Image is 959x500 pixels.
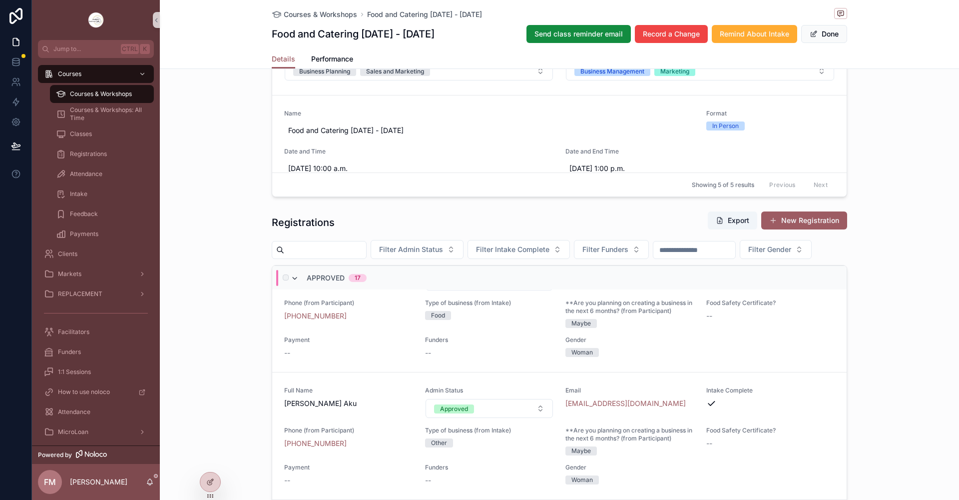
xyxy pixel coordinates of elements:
a: Attendance [50,165,154,183]
span: Feedback [70,210,98,218]
span: **Are you planning on creating a business in the next 6 months? (from Participant) [565,426,694,442]
span: Gender [565,463,694,471]
h1: Registrations [272,215,335,229]
span: Date and End Time [565,147,835,155]
span: Classes [70,130,92,138]
button: Select Button [574,240,649,259]
span: -- [284,475,290,485]
a: Markets [38,265,154,283]
span: Admin Status [425,386,554,394]
span: -- [706,311,712,321]
span: Phone (from Participant) [284,299,413,307]
span: Details [272,54,295,64]
span: Showing 5 of 5 results [692,181,754,189]
span: Food Safety Certificate? [706,426,835,434]
span: Funders [58,348,81,356]
span: [DATE] 1:00 p.m. [569,163,831,173]
a: REPLACEMENT [38,285,154,303]
a: Full Name[PERSON_NAME] AkuAdmin StatusSelect ButtonEmail[EMAIL_ADDRESS][DOMAIN_NAME]Intake Comple... [272,372,847,499]
span: Courses & Workshops [70,90,132,98]
a: Funders [38,343,154,361]
a: Feedback [50,205,154,223]
span: Payment [284,463,413,471]
button: Unselect MARKETING [654,66,695,76]
span: Remind About Intake [720,29,789,39]
div: Maybe [571,319,591,328]
button: Done [801,25,847,43]
a: How to use noloco [38,383,154,401]
div: Business Management [580,67,644,76]
div: scrollable content [32,58,160,445]
a: [EMAIL_ADDRESS][DOMAIN_NAME] [565,398,686,408]
span: Food Safety Certificate? [706,299,835,307]
div: Approved [440,404,468,413]
span: Approved [307,273,345,283]
div: Food [431,311,445,320]
span: Jump to... [53,45,117,53]
span: **Are you planning on creating a business in the next 6 months? (from Participant) [565,299,694,315]
a: Food and Catering [DATE] - [DATE] [367,9,482,19]
span: Filter Gender [748,244,791,254]
span: Courses [58,70,81,78]
button: Export [708,211,757,229]
span: Full Name [284,386,413,394]
span: Attendance [70,170,102,178]
div: Woman [571,348,593,357]
span: -- [425,475,431,485]
span: Courses & Workshops: All Time [70,106,144,122]
a: Courses & Workshops: All Time [50,105,154,123]
a: 1:1 Sessions [38,363,154,381]
a: [PHONE_NUMBER] [284,311,347,321]
span: Payment [284,336,413,344]
span: Name [284,109,694,117]
span: Attendance [58,408,90,416]
span: Funders [425,463,554,471]
span: Date and Time [284,147,553,155]
button: Remind About Intake [712,25,797,43]
button: Unselect SALES_AND_MARKETING [360,66,430,76]
div: In Person [712,121,739,130]
button: Select Button [740,240,812,259]
button: Select Button [426,399,553,418]
div: Sales and Marketing [366,67,424,76]
a: Powered by [32,445,160,464]
span: 1:1 Sessions [58,368,91,376]
span: Send class reminder email [534,29,623,39]
button: Select Button [468,240,570,259]
a: NameFood and Catering [DATE] - [DATE]FormatIn PersonDate and Time[DATE] 10:00 a.m.Date and End Ti... [272,95,847,231]
span: Food and Catering [DATE] - [DATE] [288,125,690,135]
span: Type of business (from Intake) [425,299,554,307]
span: Markets [58,270,81,278]
button: Unselect BUSINESS_PLANNING [293,66,356,76]
span: -- [425,348,431,358]
a: Facilitators [38,323,154,341]
span: Courses & Workshops [284,9,357,19]
a: Intake [50,185,154,203]
button: Unselect BUSINESS_MANAGEMENT [574,66,650,76]
div: Woman [571,475,593,484]
span: Powered by [38,451,72,459]
span: Gender [565,336,694,344]
span: -- [706,438,712,448]
img: App logo [88,12,104,28]
a: Performance [311,50,353,70]
span: -- [284,348,290,358]
p: [PERSON_NAME] [70,477,127,487]
span: Filter Intake Complete [476,244,549,254]
button: Select Button [285,61,553,80]
span: Type of business (from Intake) [425,426,554,434]
button: Send class reminder email [526,25,631,43]
span: Ctrl [121,44,139,54]
div: Other [431,438,447,447]
div: Marketing [660,67,689,76]
span: REPLACEMENT [58,290,102,298]
span: Intake [70,190,87,198]
span: Phone (from Participant) [284,426,413,434]
span: FM [44,476,56,488]
span: Facilitators [58,328,89,336]
span: MicroLoan [58,428,88,436]
span: Intake Complete [706,386,835,394]
button: Record a Change [635,25,708,43]
span: Format [706,109,835,117]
